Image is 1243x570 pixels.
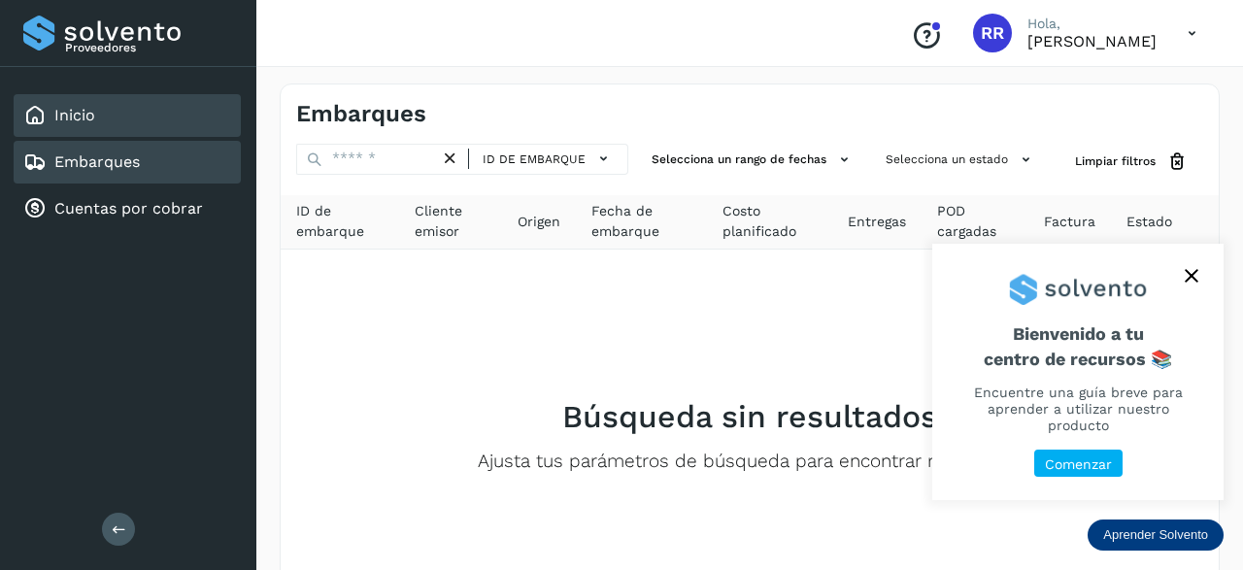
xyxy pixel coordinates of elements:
[1027,32,1157,50] p: Rodolfo Ricardo Velasco Vega
[878,144,1044,176] button: Selecciona un estado
[1177,261,1206,290] button: close,
[932,244,1224,500] div: Aprender Solvento
[1075,152,1156,170] span: Limpiar filtros
[477,145,620,173] button: ID de embarque
[518,212,560,232] span: Origen
[956,323,1200,369] span: Bienvenido a tu
[956,349,1200,370] p: centro de recursos 📚
[591,201,691,242] span: Fecha de embarque
[1045,456,1112,473] p: Comenzar
[14,141,241,184] div: Embarques
[1044,212,1095,232] span: Factura
[296,100,426,128] h4: Embarques
[1059,144,1203,180] button: Limpiar filtros
[14,187,241,230] div: Cuentas por cobrar
[296,201,384,242] span: ID de embarque
[478,451,1023,473] p: Ajusta tus parámetros de búsqueda para encontrar resultados.
[54,106,95,124] a: Inicio
[1027,16,1157,32] p: Hola,
[1034,450,1123,478] button: Comenzar
[644,144,862,176] button: Selecciona un rango de fechas
[562,398,937,435] h2: Búsqueda sin resultados
[483,151,586,168] span: ID de embarque
[54,152,140,171] a: Embarques
[722,201,817,242] span: Costo planificado
[65,41,233,54] p: Proveedores
[1088,520,1224,551] div: Aprender Solvento
[54,199,203,218] a: Cuentas por cobrar
[848,212,906,232] span: Entregas
[1103,527,1208,543] p: Aprender Solvento
[415,201,487,242] span: Cliente emisor
[937,201,1013,242] span: POD cargadas
[956,385,1200,433] p: Encuentre una guía breve para aprender a utilizar nuestro producto
[14,94,241,137] div: Inicio
[1126,212,1172,232] span: Estado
